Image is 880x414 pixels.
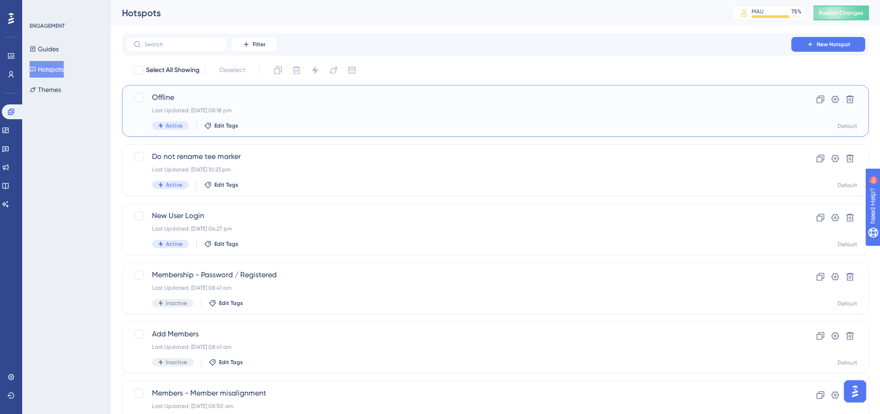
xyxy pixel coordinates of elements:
div: Default [838,359,857,366]
button: Hotspots [30,61,64,78]
div: 75 % [791,8,801,15]
div: Last Updated: [DATE] 10:23 pm [152,166,765,173]
div: Last Updated: [DATE] 08:50 am [152,402,765,410]
span: Add Members [152,329,765,340]
div: Default [838,122,857,130]
span: Membership - Password / Registered [152,269,765,280]
button: Edit Tags [209,359,243,366]
div: MAU [752,8,764,15]
button: New Hotspot [791,37,865,52]
span: Need Help? [22,2,58,13]
span: Edit Tags [219,359,243,366]
div: ENGAGEMENT [30,22,65,30]
span: Do not rename tee marker [152,151,765,162]
button: Themes [30,81,61,98]
span: Select All Showing [146,65,200,76]
span: Offline [152,92,765,103]
span: Edit Tags [219,299,243,307]
span: Members - Member misalignment [152,388,765,399]
div: Last Updated: [DATE] 08:41 am [152,284,765,292]
span: Active [166,122,182,129]
button: Filter [231,37,277,52]
span: Inactive [166,359,187,366]
span: Filter [253,41,266,48]
div: Hotspots [122,6,709,19]
span: Publish Changes [819,9,863,17]
div: Default [838,241,857,248]
span: New User Login [152,210,765,221]
span: Active [166,240,182,248]
button: Guides [30,41,59,57]
span: New Hotspot [817,41,850,48]
div: 9+ [63,5,68,12]
span: Inactive [166,299,187,307]
div: Last Updated: [DATE] 08:41 am [152,343,765,351]
input: Search [145,41,219,48]
button: Edit Tags [209,299,243,307]
div: Last Updated: [DATE] 08:18 pm [152,107,765,114]
button: Edit Tags [204,122,238,129]
div: Default [838,182,857,189]
button: Deselect [211,62,254,79]
span: Edit Tags [214,122,238,129]
span: Edit Tags [214,181,238,189]
button: Publish Changes [813,6,869,20]
span: Active [166,181,182,189]
div: Default [838,300,857,307]
span: Deselect [219,65,245,76]
span: Edit Tags [214,240,238,248]
div: Last Updated: [DATE] 04:27 pm [152,225,765,232]
iframe: UserGuiding AI Assistant Launcher [841,377,869,405]
button: Edit Tags [204,181,238,189]
button: Edit Tags [204,240,238,248]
